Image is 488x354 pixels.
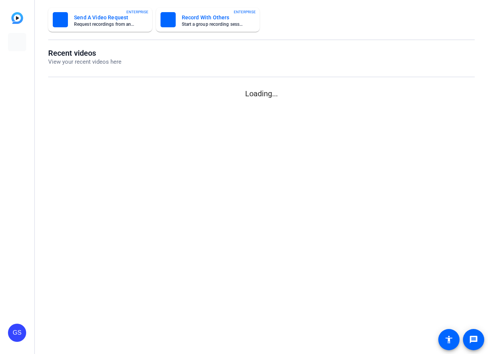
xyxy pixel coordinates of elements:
p: View your recent videos here [48,58,121,66]
span: ENTERPRISE [234,9,256,15]
mat-icon: message [469,335,478,344]
mat-card-title: Send A Video Request [74,13,135,22]
p: Loading... [48,88,475,99]
mat-card-subtitle: Request recordings from anyone, anywhere [74,22,135,27]
button: Send A Video RequestRequest recordings from anyone, anywhereENTERPRISE [48,8,152,32]
img: blue-gradient.svg [11,12,23,24]
div: GS [8,324,26,342]
button: Record With OthersStart a group recording sessionENTERPRISE [156,8,260,32]
span: ENTERPRISE [126,9,148,15]
mat-icon: accessibility [444,335,453,344]
mat-card-title: Record With Others [182,13,243,22]
h1: Recent videos [48,49,121,58]
mat-card-subtitle: Start a group recording session [182,22,243,27]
